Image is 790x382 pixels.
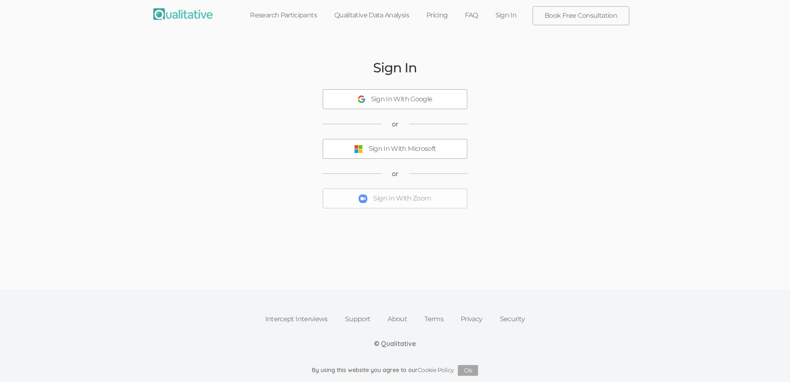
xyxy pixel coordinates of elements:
div: Sign In With Google [371,95,433,104]
button: Sign In With Zoom [323,189,467,208]
a: Security [491,310,534,328]
a: FAQ [456,6,486,24]
button: Sign In With Google [323,89,467,109]
span: or [392,169,399,179]
a: Sign In [487,6,526,24]
a: Privacy [452,310,491,328]
a: Qualitative Data Analysis [326,6,418,24]
a: Intercept Interviews [257,310,336,328]
a: Pricing [418,6,457,24]
a: Terms [416,310,452,328]
div: Sign In With Microsoft [369,144,436,154]
img: Sign In With Google [358,95,365,103]
div: © Qualitative [374,339,416,349]
a: Support [336,310,379,328]
div: Sign In With Zoom [373,194,431,203]
img: Qualitative [153,8,213,20]
a: About [379,310,416,328]
a: Cookie Policy [418,366,454,374]
div: By using this website you agree to our [312,365,478,376]
a: Book Free Consultation [533,7,629,25]
button: Ok [458,365,478,376]
img: Sign In With Microsoft [354,145,363,153]
iframe: Chat Widget [749,342,790,382]
img: Sign In With Zoom [359,194,367,203]
button: Sign In With Microsoft [323,139,467,159]
span: or [392,119,399,129]
h2: Sign In [373,60,416,75]
a: Research Participants [241,6,326,24]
